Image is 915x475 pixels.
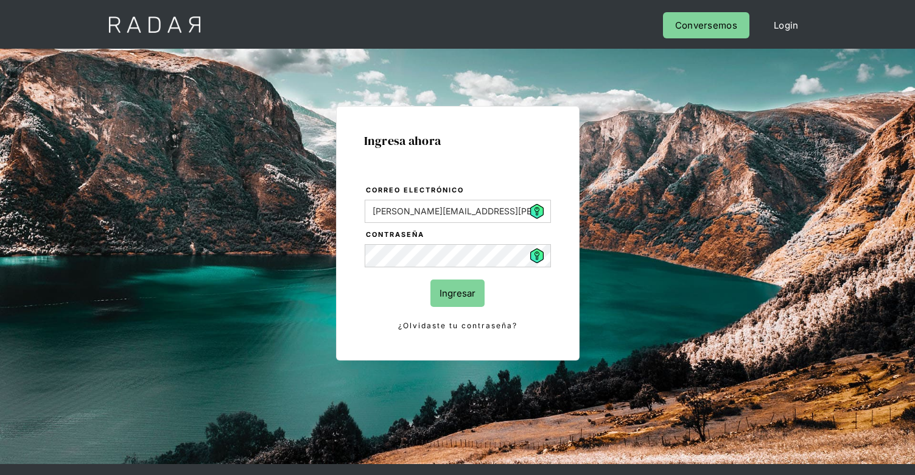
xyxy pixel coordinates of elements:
a: Login [762,12,811,38]
label: Correo electrónico [366,185,551,197]
input: Ingresar [430,280,485,307]
h1: Ingresa ahora [364,134,552,147]
label: Contraseña [366,229,551,241]
form: Login Form [364,184,552,332]
a: ¿Olvidaste tu contraseña? [365,319,551,332]
a: Conversemos [663,12,749,38]
input: bruce@wayne.com [365,200,551,223]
